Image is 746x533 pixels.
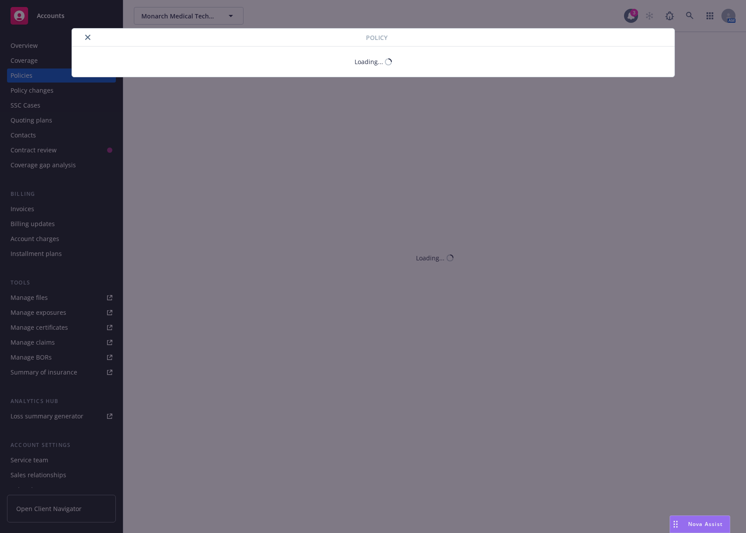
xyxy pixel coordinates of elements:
[366,33,387,42] span: Policy
[670,516,681,533] div: Drag to move
[82,32,93,43] button: close
[670,515,730,533] button: Nova Assist
[355,57,383,66] div: Loading...
[688,520,723,528] span: Nova Assist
